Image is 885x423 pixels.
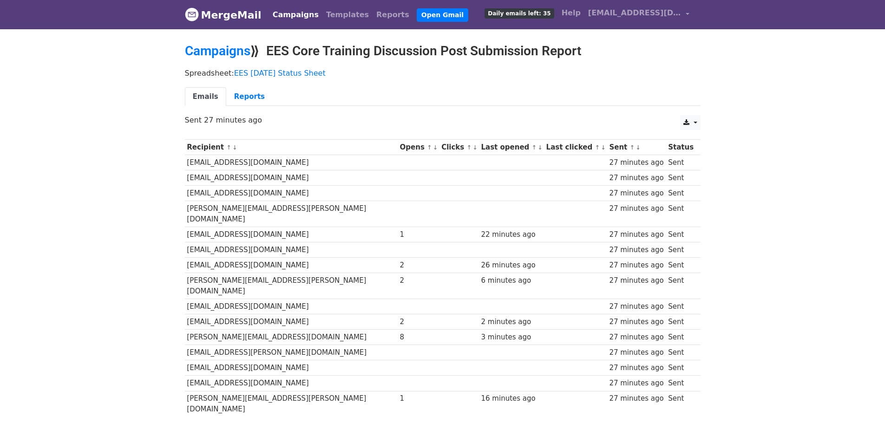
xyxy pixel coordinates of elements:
[185,186,398,201] td: [EMAIL_ADDRESS][DOMAIN_NAME]
[185,170,398,186] td: [EMAIL_ADDRESS][DOMAIN_NAME]
[481,332,542,343] div: 3 minutes ago
[666,186,695,201] td: Sent
[185,391,398,416] td: [PERSON_NAME][EMAIL_ADDRESS][PERSON_NAME][DOMAIN_NAME]
[666,360,695,376] td: Sent
[472,144,478,151] a: ↓
[322,6,373,24] a: Templates
[666,330,695,345] td: Sent
[544,140,607,155] th: Last clicked
[666,391,695,416] td: Sent
[185,7,199,21] img: MergeMail logo
[185,376,398,391] td: [EMAIL_ADDRESS][DOMAIN_NAME]
[185,87,226,106] a: Emails
[609,301,663,312] div: 27 minutes ago
[666,314,695,330] td: Sent
[185,43,701,59] h2: ⟫ EES Core Training Discussion Post Submission Report
[185,43,250,59] a: Campaigns
[609,229,663,240] div: 27 minutes ago
[666,227,695,242] td: Sent
[666,242,695,258] td: Sent
[609,378,663,389] div: 27 minutes ago
[373,6,413,24] a: Reports
[185,273,398,299] td: [PERSON_NAME][EMAIL_ADDRESS][PERSON_NAME][DOMAIN_NAME]
[185,227,398,242] td: [EMAIL_ADDRESS][DOMAIN_NAME]
[609,188,663,199] div: 27 minutes ago
[439,140,479,155] th: Clicks
[427,144,432,151] a: ↑
[481,317,542,327] div: 2 minutes ago
[417,8,468,22] a: Open Gmail
[666,273,695,299] td: Sent
[479,140,544,155] th: Last opened
[481,4,557,22] a: Daily emails left: 35
[400,275,437,286] div: 2
[185,258,398,273] td: [EMAIL_ADDRESS][DOMAIN_NAME]
[466,144,472,151] a: ↑
[400,332,437,343] div: 8
[185,242,398,258] td: [EMAIL_ADDRESS][DOMAIN_NAME]
[185,68,701,78] p: Spreadsheet:
[666,299,695,314] td: Sent
[234,69,326,78] a: EES [DATE] Status Sheet
[400,393,437,404] div: 1
[481,275,542,286] div: 6 minutes ago
[609,393,663,404] div: 27 minutes ago
[609,347,663,358] div: 27 minutes ago
[185,299,398,314] td: [EMAIL_ADDRESS][DOMAIN_NAME]
[398,140,439,155] th: Opens
[185,155,398,170] td: [EMAIL_ADDRESS][DOMAIN_NAME]
[532,144,537,151] a: ↑
[185,201,398,227] td: [PERSON_NAME][EMAIL_ADDRESS][PERSON_NAME][DOMAIN_NAME]
[666,155,695,170] td: Sent
[666,140,695,155] th: Status
[269,6,322,24] a: Campaigns
[185,345,398,360] td: [EMAIL_ADDRESS][PERSON_NAME][DOMAIN_NAME]
[629,144,635,151] a: ↑
[185,314,398,330] td: [EMAIL_ADDRESS][DOMAIN_NAME]
[666,258,695,273] td: Sent
[584,4,693,26] a: [EMAIL_ADDRESS][DOMAIN_NAME]
[609,245,663,255] div: 27 minutes ago
[185,330,398,345] td: [PERSON_NAME][EMAIL_ADDRESS][DOMAIN_NAME]
[609,173,663,183] div: 27 minutes ago
[607,140,666,155] th: Sent
[601,144,606,151] a: ↓
[232,144,237,151] a: ↓
[609,317,663,327] div: 27 minutes ago
[666,201,695,227] td: Sent
[185,115,701,125] p: Sent 27 minutes ago
[400,260,437,271] div: 2
[558,4,584,22] a: Help
[609,157,663,168] div: 27 minutes ago
[666,345,695,360] td: Sent
[609,332,663,343] div: 27 minutes ago
[226,144,231,151] a: ↑
[400,317,437,327] div: 2
[666,376,695,391] td: Sent
[588,7,681,19] span: [EMAIL_ADDRESS][DOMAIN_NAME]
[636,144,641,151] a: ↓
[485,8,554,19] span: Daily emails left: 35
[609,275,663,286] div: 27 minutes ago
[666,170,695,186] td: Sent
[595,144,600,151] a: ↑
[481,229,542,240] div: 22 minutes ago
[400,229,437,240] div: 1
[185,5,262,25] a: MergeMail
[226,87,273,106] a: Reports
[609,260,663,271] div: 27 minutes ago
[538,144,543,151] a: ↓
[185,140,398,155] th: Recipient
[481,393,542,404] div: 16 minutes ago
[609,363,663,373] div: 27 minutes ago
[185,360,398,376] td: [EMAIL_ADDRESS][DOMAIN_NAME]
[481,260,542,271] div: 26 minutes ago
[609,203,663,214] div: 27 minutes ago
[433,144,438,151] a: ↓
